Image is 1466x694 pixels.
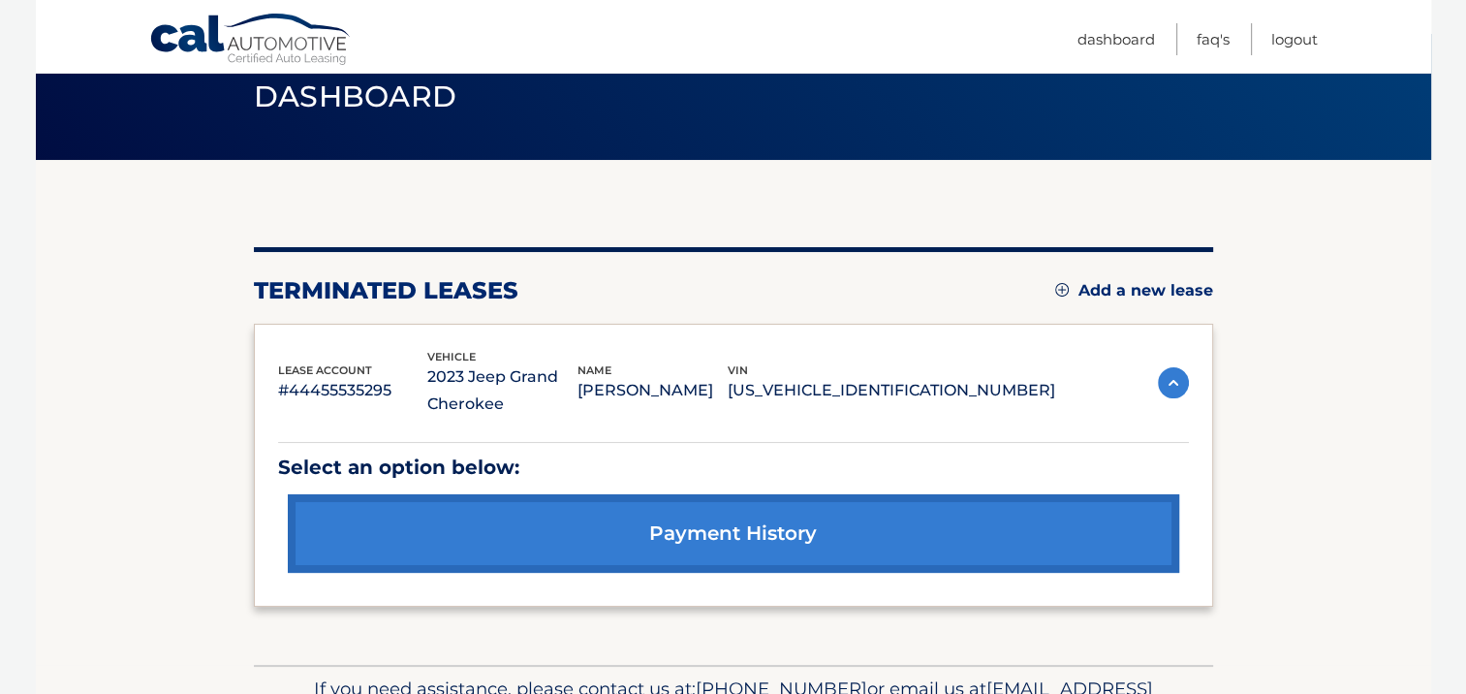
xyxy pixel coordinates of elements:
[278,377,428,404] p: #44455535295
[728,363,748,377] span: vin
[427,363,577,418] p: 2023 Jeep Grand Cherokee
[278,363,372,377] span: lease account
[1158,367,1189,398] img: accordion-active.svg
[1055,281,1213,300] a: Add a new lease
[288,494,1179,573] a: payment history
[427,350,476,363] span: vehicle
[1077,23,1155,55] a: Dashboard
[728,377,1055,404] p: [US_VEHICLE_IDENTIFICATION_NUMBER]
[577,377,728,404] p: [PERSON_NAME]
[1055,283,1069,297] img: add.svg
[577,363,611,377] span: name
[1197,23,1230,55] a: FAQ's
[278,451,1189,485] p: Select an option below:
[1271,23,1318,55] a: Logout
[149,13,353,69] a: Cal Automotive
[254,79,457,114] span: Dashboard
[254,276,518,305] h2: terminated leases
